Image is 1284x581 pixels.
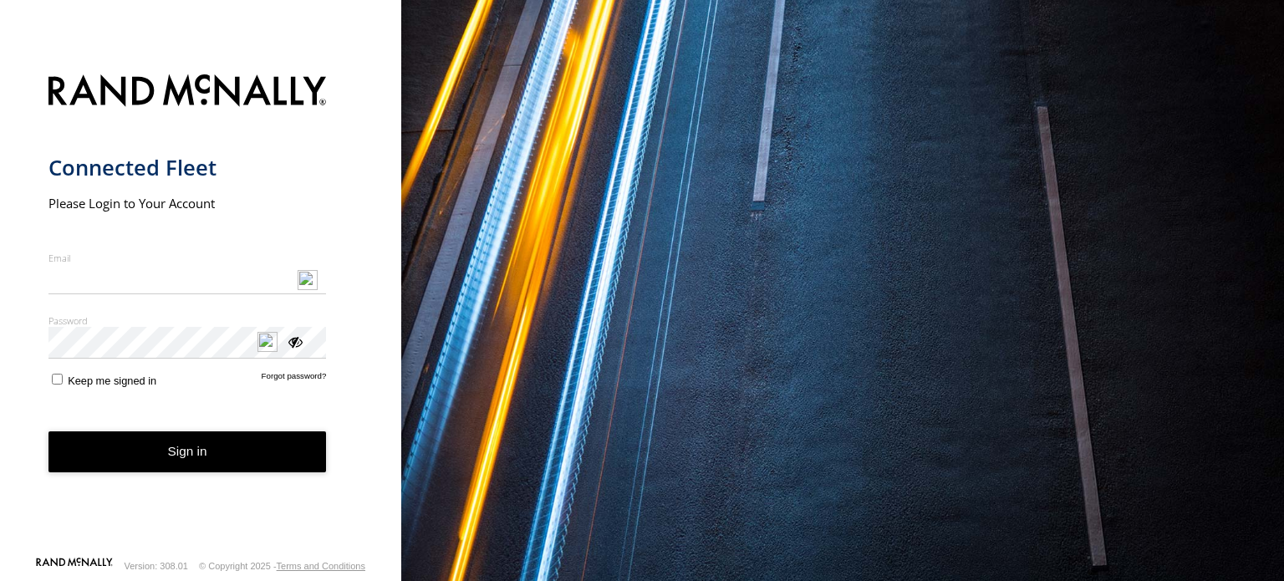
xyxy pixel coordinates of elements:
div: ViewPassword [286,333,303,349]
a: Terms and Conditions [277,561,365,571]
input: Keep me signed in [52,374,63,385]
a: Forgot password? [262,371,327,387]
label: Email [48,252,327,264]
button: Sign in [48,431,327,472]
a: Visit our Website [36,558,113,574]
div: © Copyright 2025 - [199,561,365,571]
img: npw-badge-icon-locked.svg [257,332,278,352]
label: Password [48,314,327,327]
h2: Please Login to Your Account [48,195,327,212]
form: main [48,64,354,556]
img: npw-badge-icon-locked.svg [298,270,318,290]
img: Rand McNally [48,71,327,114]
h1: Connected Fleet [48,154,327,181]
div: Version: 308.01 [125,561,188,571]
span: Keep me signed in [68,375,156,387]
